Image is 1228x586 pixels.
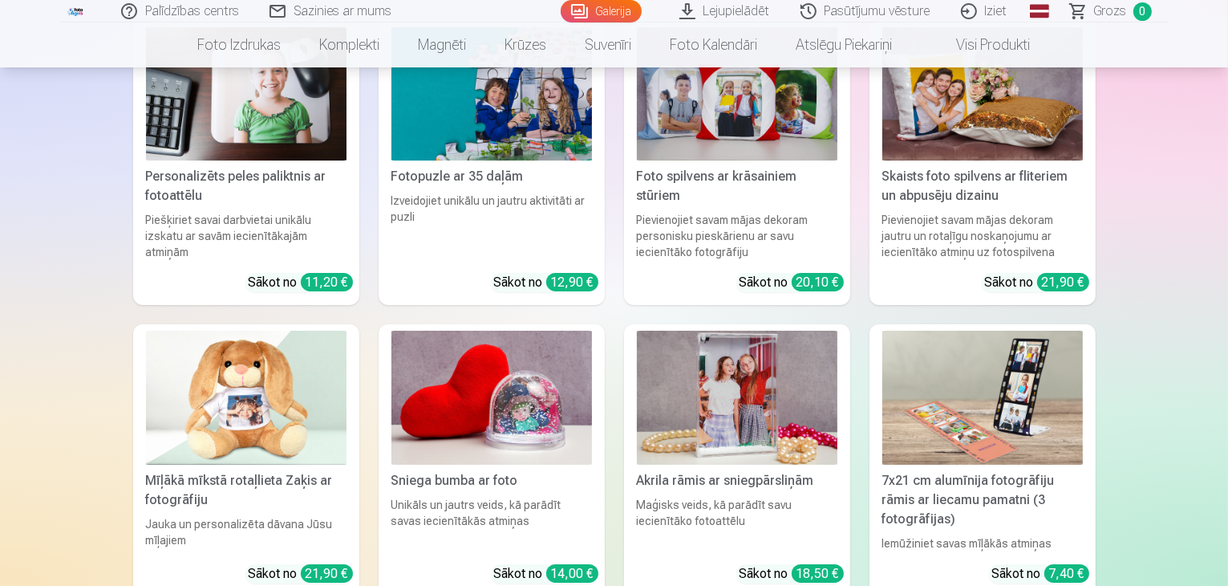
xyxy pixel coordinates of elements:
[399,22,486,67] a: Magnēti
[385,193,598,260] div: Izveidojiet unikālu un jautru aktivitāti ar puzli
[777,22,912,67] a: Atslēgu piekariņi
[140,167,353,206] div: Personalizēts peles paliktnis ar fotoattēlu
[494,564,598,584] div: Sākot no
[566,22,651,67] a: Suvenīri
[637,27,837,161] img: Foto spilvens ar krāsainiem stūriem
[486,22,566,67] a: Krūzes
[792,273,844,291] div: 20,10 €
[133,21,359,306] a: Personalizēts peles paliktnis ar fotoattēluPersonalizēts peles paliktnis ar fotoattēluPiešķiriet ...
[385,471,598,490] div: Sniega bumba ar foto
[391,27,592,161] img: Fotopuzle ar 35 daļām
[637,331,837,465] img: Akrila rāmis ar sniegpārsliņām
[1044,564,1089,583] div: 7,40 €
[876,535,1089,551] div: Iemūžiniet savas mīļākās atmiņas
[912,22,1050,67] a: Visi produkti
[301,22,399,67] a: Komplekti
[882,27,1083,161] img: Skaists foto spilvens ar fliteriem un abpusēju dizainu
[385,167,598,186] div: Fotopuzle ar 35 daļām
[740,564,844,584] div: Sākot no
[379,21,605,306] a: Fotopuzle ar 35 daļāmFotopuzle ar 35 daļāmIzveidojiet unikālu un jautru aktivitāti ar puzliSākot ...
[651,22,777,67] a: Foto kalendāri
[140,516,353,551] div: Jauka un personalizēta dāvana Jūsu mīļajiem
[301,564,353,583] div: 21,90 €
[624,21,850,306] a: Foto spilvens ar krāsainiem stūriemFoto spilvens ar krāsainiem stūriemPievienojiet savam mājas de...
[985,273,1089,292] div: Sākot no
[140,471,353,510] div: Mīļākā mīkstā rotaļlieta Zaķis ar fotogrāfiju
[146,331,347,465] img: Mīļākā mīkstā rotaļlieta Zaķis ar fotogrāfiju
[876,212,1089,260] div: Pievienojiet savam mājas dekoram jautru un rotaļīgu noskaņojumu ar iecienītāko atmiņu uz fotospil...
[792,564,844,583] div: 18,50 €
[179,22,301,67] a: Foto izdrukas
[876,471,1089,529] div: 7x21 cm alumīnija fotogrāfiju rāmis ar liecamu pamatni (3 fotogrāfijas)
[249,273,353,292] div: Sākot no
[869,21,1096,306] a: Skaists foto spilvens ar fliteriem un abpusēju dizainuSkaists foto spilvens ar fliteriem un abpus...
[249,564,353,584] div: Sākot no
[740,273,844,292] div: Sākot no
[1133,2,1152,21] span: 0
[391,331,592,465] img: Sniega bumba ar foto
[146,27,347,161] img: Personalizēts peles paliktnis ar fotoattēlu
[140,212,353,260] div: Piešķiriet savai darbvietai unikālu izskatu ar savām iecienītākajām atmiņām
[992,564,1089,584] div: Sākot no
[630,471,844,490] div: Akrila rāmis ar sniegpārsliņām
[876,167,1089,206] div: Skaists foto spilvens ar fliteriem un abpusēju dizainu
[882,331,1083,465] img: 7x21 cm alumīnija fotogrāfiju rāmis ar liecamu pamatni (3 fotogrāfijas)
[546,564,598,583] div: 14,00 €
[385,497,598,551] div: Unikāls un jautrs veids, kā parādīt savas iecienītākās atmiņas
[1094,2,1127,21] span: Grozs
[1037,273,1089,291] div: 21,90 €
[301,273,353,291] div: 11,20 €
[546,273,598,291] div: 12,90 €
[494,273,598,292] div: Sākot no
[630,212,844,260] div: Pievienojiet savam mājas dekoram personisku pieskārienu ar savu iecienītāko fotogrāfiju
[630,167,844,206] div: Foto spilvens ar krāsainiem stūriem
[630,497,844,551] div: Maģisks veids, kā parādīt savu iecienītāko fotoattēlu
[67,6,85,16] img: /fa1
